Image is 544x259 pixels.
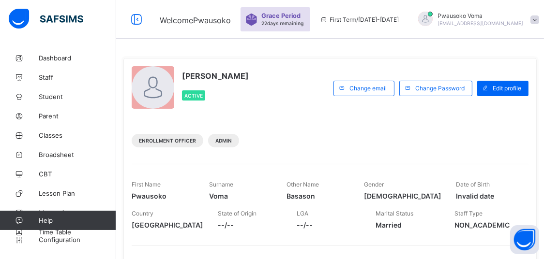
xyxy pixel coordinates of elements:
[39,151,116,158] span: Broadsheet
[39,131,116,139] span: Classes
[349,85,387,92] span: Change email
[132,181,161,188] span: First Name
[39,170,116,178] span: CBT
[454,210,483,217] span: Staff Type
[132,192,195,200] span: Pwausoko
[160,15,231,25] span: Welcome Pwausoko
[438,20,523,26] span: [EMAIL_ADDRESS][DOMAIN_NAME]
[415,85,465,92] span: Change Password
[218,221,282,229] span: --/--
[297,210,308,217] span: LGA
[39,216,116,224] span: Help
[364,192,441,200] span: [DEMOGRAPHIC_DATA]
[132,210,153,217] span: Country
[493,85,521,92] span: Edit profile
[132,221,203,229] span: [GEOGRAPHIC_DATA]
[209,181,233,188] span: Surname
[297,221,361,229] span: --/--
[456,181,490,188] span: Date of Birth
[408,12,544,28] div: PwausokoVoma
[9,9,83,29] img: safsims
[39,73,116,81] span: Staff
[320,16,399,23] span: session/term information
[376,210,413,217] span: Marital Status
[510,225,539,254] button: Open asap
[438,12,523,19] span: Pwausoko Voma
[218,210,257,217] span: State of Origin
[209,192,272,200] span: Voma
[182,71,249,81] span: [PERSON_NAME]
[287,181,319,188] span: Other Name
[245,14,257,26] img: sticker-purple.71386a28dfed39d6af7621340158ba97.svg
[215,138,232,144] span: Admin
[39,54,116,62] span: Dashboard
[287,192,349,200] span: Basason
[39,236,116,244] span: Configuration
[456,192,519,200] span: Invalid date
[261,20,303,26] span: 22 days remaining
[184,93,203,99] span: Active
[454,221,519,229] span: NON_ACADEMIC
[39,189,116,197] span: Lesson Plan
[261,12,301,19] span: Grace Period
[376,221,440,229] span: Married
[139,138,196,144] span: Enrollment Officer
[39,112,116,120] span: Parent
[39,93,116,101] span: Student
[39,209,116,216] span: Messaging
[364,181,384,188] span: Gender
